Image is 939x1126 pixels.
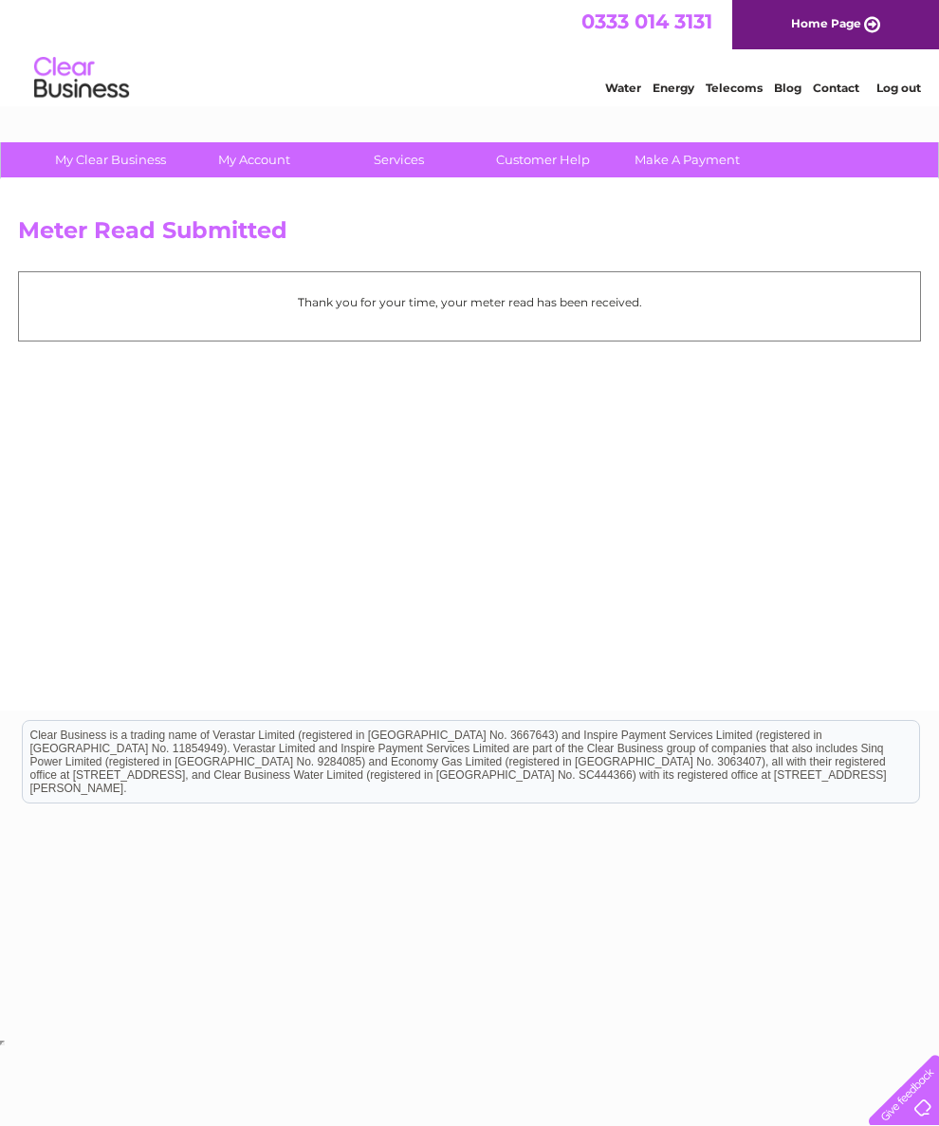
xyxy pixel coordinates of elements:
[23,10,919,92] div: Clear Business is a trading name of Verastar Limited (registered in [GEOGRAPHIC_DATA] No. 3667643...
[605,81,641,95] a: Water
[581,9,712,33] a: 0333 014 3131
[813,81,859,95] a: Contact
[28,293,911,311] p: Thank you for your time, your meter read has been received.
[18,217,921,253] h2: Meter Read Submitted
[774,81,801,95] a: Blog
[33,49,130,107] img: logo.png
[876,81,921,95] a: Log out
[609,142,765,177] a: Make A Payment
[465,142,621,177] a: Customer Help
[321,142,477,177] a: Services
[176,142,333,177] a: My Account
[706,81,763,95] a: Telecoms
[653,81,694,95] a: Energy
[32,142,189,177] a: My Clear Business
